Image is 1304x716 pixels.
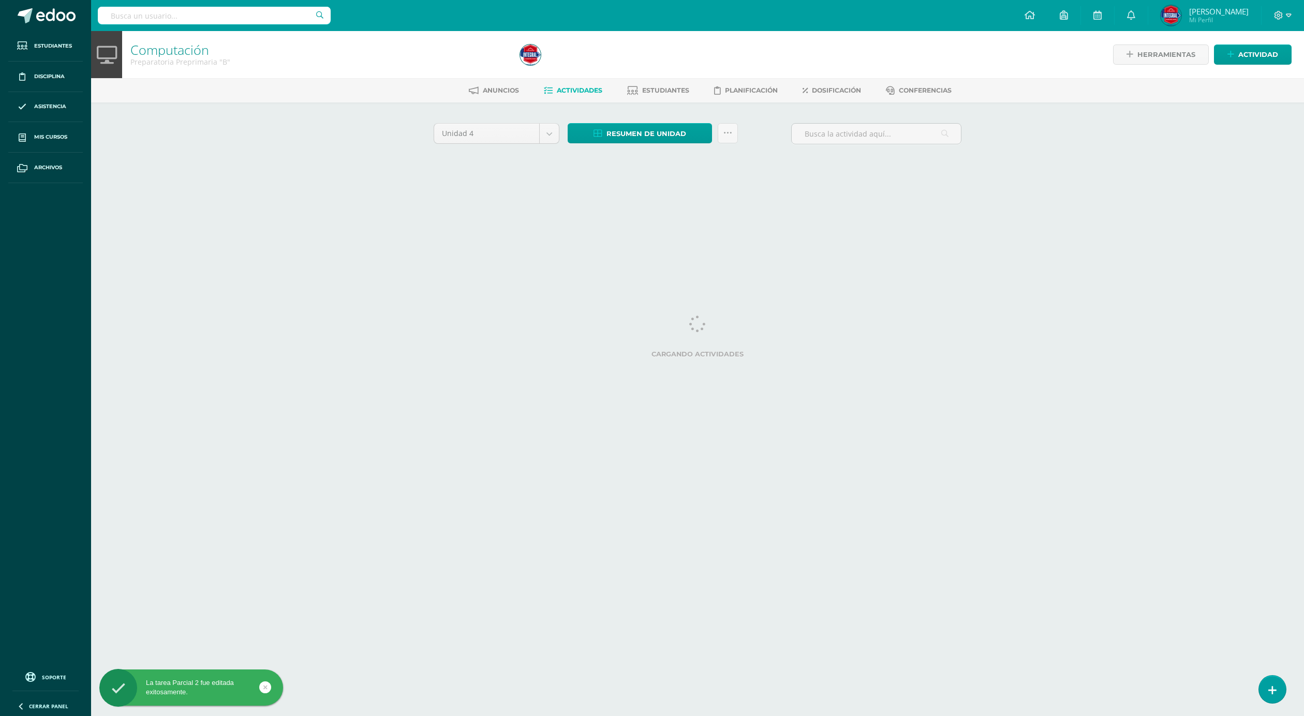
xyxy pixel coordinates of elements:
[1113,44,1209,65] a: Herramientas
[714,82,778,99] a: Planificación
[886,82,952,99] a: Conferencias
[1137,45,1195,64] span: Herramientas
[803,82,861,99] a: Dosificación
[434,124,559,143] a: Unidad 4
[130,41,209,58] a: Computación
[1189,6,1249,17] span: [PERSON_NAME]
[627,82,689,99] a: Estudiantes
[34,42,72,50] span: Estudiantes
[1214,44,1292,65] a: Actividad
[8,153,83,183] a: Archivos
[29,703,68,710] span: Cerrar panel
[130,57,508,67] div: Preparatoria Preprimaria 'B'
[1238,45,1278,64] span: Actividad
[34,163,62,172] span: Archivos
[812,86,861,94] span: Dosificación
[469,82,519,99] a: Anuncios
[1189,16,1249,24] span: Mi Perfil
[34,102,66,111] span: Asistencia
[42,674,66,681] span: Soporte
[483,86,519,94] span: Anuncios
[8,62,83,92] a: Disciplina
[642,86,689,94] span: Estudiantes
[442,124,531,143] span: Unidad 4
[34,72,65,81] span: Disciplina
[8,92,83,123] a: Asistencia
[434,350,961,358] label: Cargando actividades
[520,44,541,65] img: 6567dd4201f82c4dcbe86bc0297fb11a.png
[8,31,83,62] a: Estudiantes
[792,124,961,144] input: Busca la actividad aquí...
[725,86,778,94] span: Planificación
[899,86,952,94] span: Conferencias
[606,124,686,143] span: Resumen de unidad
[98,7,331,24] input: Busca un usuario...
[544,82,602,99] a: Actividades
[99,678,283,697] div: La tarea Parcial 2 fue editada exitosamente.
[8,122,83,153] a: Mis cursos
[557,86,602,94] span: Actividades
[12,669,79,683] a: Soporte
[34,133,67,141] span: Mis cursos
[1161,5,1181,26] img: 6567dd4201f82c4dcbe86bc0297fb11a.png
[130,42,508,57] h1: Computación
[568,123,712,143] a: Resumen de unidad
